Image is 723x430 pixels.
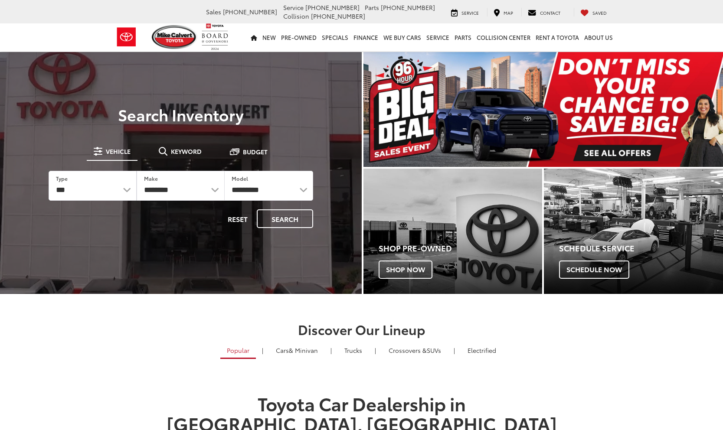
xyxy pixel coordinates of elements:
a: Service [445,8,485,16]
label: Type [56,175,68,182]
a: Rent a Toyota [533,23,582,51]
a: My Saved Vehicles [574,8,613,16]
h3: Search Inventory [36,106,325,123]
img: Toyota [110,23,143,51]
a: Electrified [461,343,503,358]
div: Toyota [363,169,543,294]
li: | [451,346,457,355]
span: Schedule Now [559,261,629,279]
span: Collision [283,12,309,20]
label: Model [232,175,248,182]
span: Saved [592,10,607,16]
span: [PHONE_NUMBER] [311,12,365,20]
label: Make [144,175,158,182]
span: Contact [540,10,560,16]
h4: Shop Pre-Owned [379,244,543,253]
a: Cars [269,343,324,358]
span: Parts [365,3,379,12]
a: WE BUY CARS [381,23,424,51]
a: Service [424,23,452,51]
li: | [328,346,334,355]
a: Contact [521,8,567,16]
span: Keyword [171,148,202,154]
span: Crossovers & [389,346,427,355]
a: Specials [319,23,351,51]
span: & Minivan [289,346,318,355]
img: Mike Calvert Toyota [152,25,198,49]
li: | [260,346,265,355]
span: Service [283,3,304,12]
a: Popular [220,343,256,359]
span: [PHONE_NUMBER] [223,7,277,16]
span: Sales [206,7,221,16]
button: Reset [220,209,255,228]
span: Service [461,10,479,16]
a: Map [487,8,520,16]
a: New [260,23,278,51]
a: Trucks [338,343,369,358]
a: Shop Pre-Owned Shop Now [363,169,543,294]
a: About Us [582,23,615,51]
span: Map [504,10,513,16]
a: Finance [351,23,381,51]
span: Shop Now [379,261,432,279]
div: Toyota [544,169,723,294]
a: Schedule Service Schedule Now [544,169,723,294]
span: Budget [243,149,268,155]
a: Home [248,23,260,51]
span: Vehicle [106,148,131,154]
h4: Schedule Service [559,244,723,253]
span: [PHONE_NUMBER] [305,3,360,12]
a: Collision Center [474,23,533,51]
li: | [373,346,378,355]
h2: Discover Our Lineup [56,322,667,336]
a: Parts [452,23,474,51]
a: SUVs [382,343,448,358]
button: Search [257,209,313,228]
a: Pre-Owned [278,23,319,51]
span: [PHONE_NUMBER] [381,3,435,12]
